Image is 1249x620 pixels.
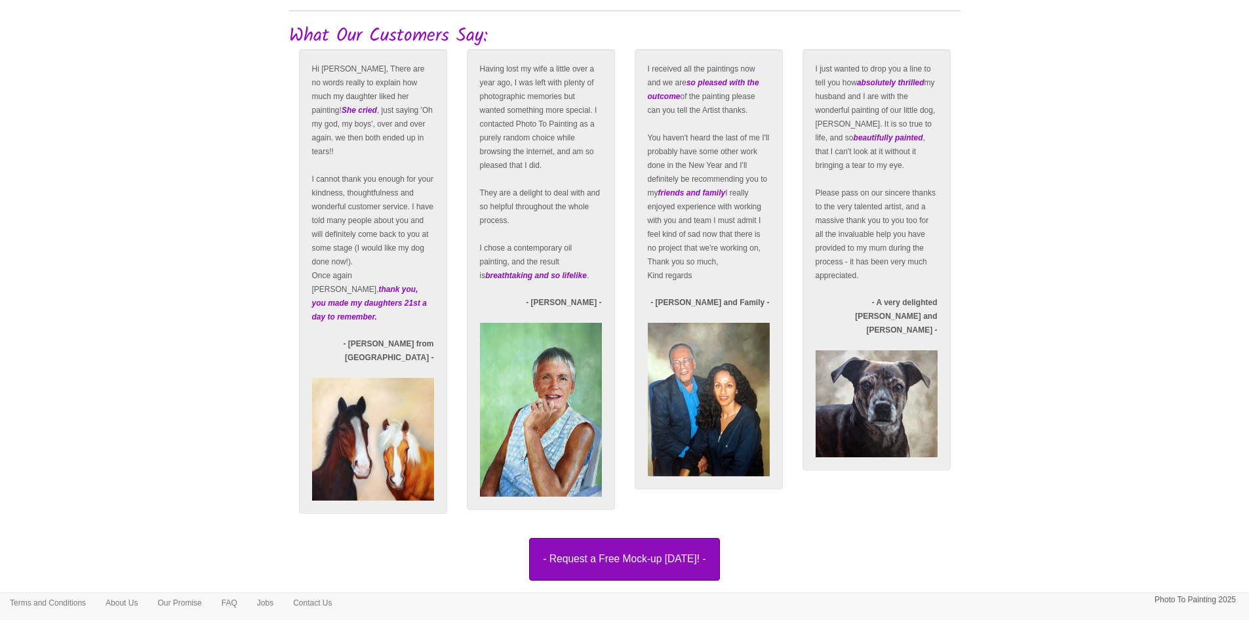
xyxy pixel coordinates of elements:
[855,298,937,335] strong: - A very delighted [PERSON_NAME] and [PERSON_NAME] -
[529,538,719,580] button: - Request a Free Mock-up [DATE]! -
[312,64,433,156] span: Hi [PERSON_NAME], There are no words really to explain how much my daughter liked her painting! ,...
[212,593,247,613] a: FAQ
[289,538,961,580] a: - Request a Free Mock-up [DATE]! -
[342,106,377,115] em: She cried
[480,323,602,496] img: Portrait Painting
[658,188,726,197] em: friends and family
[480,62,602,283] p: Having lost my wife a little over a year ago, I was left with plenty of photographic memories but...
[650,298,769,307] strong: - [PERSON_NAME] and Family -
[816,62,938,283] p: I just wanted to drop you a line to tell you how my husband and I are with the wonderful painting...
[648,323,770,476] img: Oil painting of 2 horses
[854,133,923,142] em: beautifully painted
[526,298,601,307] strong: - [PERSON_NAME] -
[485,271,587,280] em: breathtaking and so lifelike
[648,62,770,283] p: I received all the paintings now and we are of the painting please can you tell the Artist thanks...
[312,285,427,321] em: thank you, you made my daughters 21st a day to remember.
[312,62,434,324] p: I cannot thank you enough for your kindness, thoughtfulness and wonderful customer service. I hav...
[247,593,283,613] a: Jobs
[96,593,148,613] a: About Us
[289,26,961,47] h2: What Our Customers Say:
[283,593,342,613] a: Contact Us
[148,593,211,613] a: Our Promise
[343,339,433,362] strong: - [PERSON_NAME] from [GEOGRAPHIC_DATA] -
[648,133,770,253] span: You haven't heard the last of me I'll probably have some other work done in the New Year and I'll...
[816,350,938,457] img: Oil painting of a dog
[816,188,936,280] span: Please pass on our sincere thanks to the very talented artist, and a massive thank you to you too...
[1155,593,1236,607] p: Photo To Painting 2025
[648,78,759,101] em: so pleased with the outcome
[312,378,434,501] img: Oil painting of 2 horses
[857,78,924,87] em: absolutely thrilled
